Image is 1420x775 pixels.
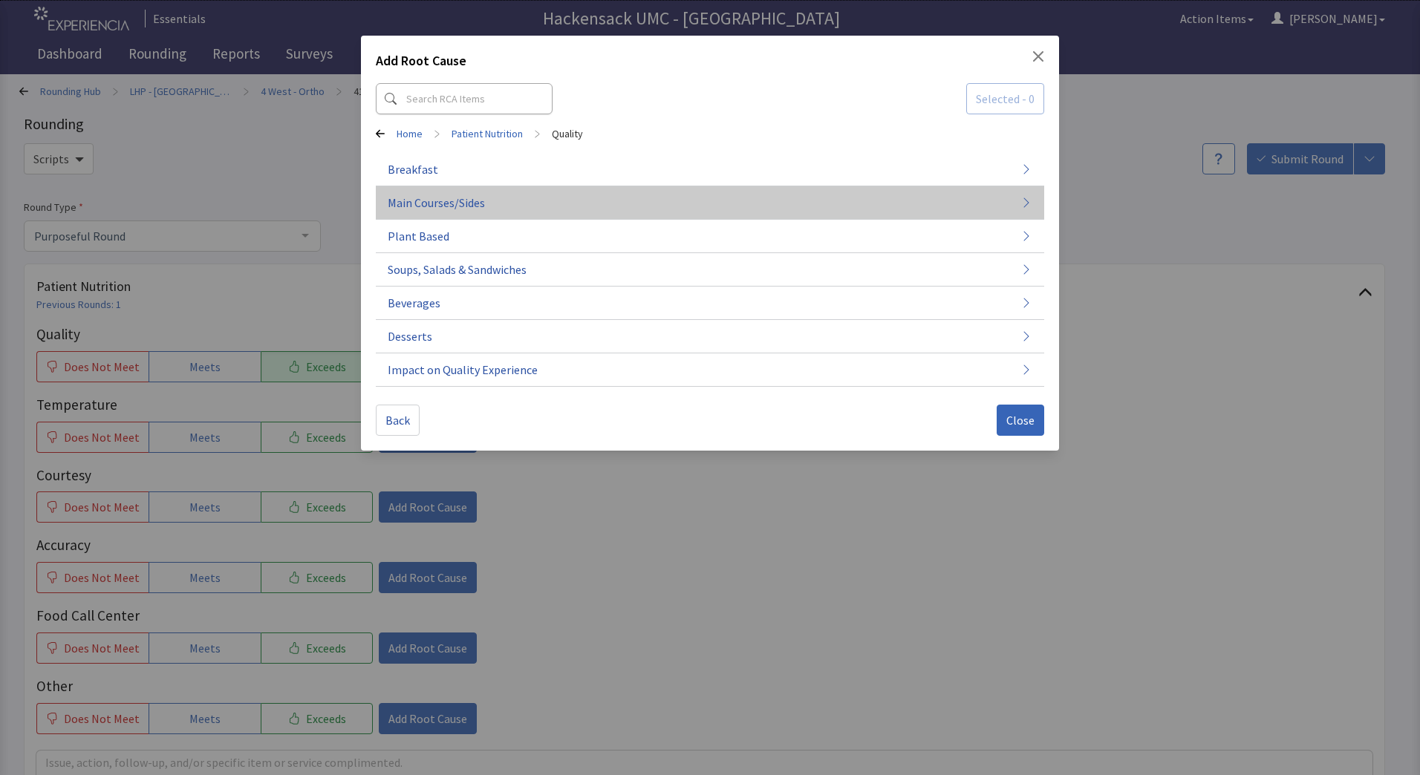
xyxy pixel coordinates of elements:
button: Back [376,405,420,436]
span: > [434,119,440,148]
a: Quality [552,126,583,141]
button: Close [1032,50,1044,62]
button: Plant Based [376,220,1044,253]
span: Main Courses/Sides [388,194,485,212]
button: Main Courses/Sides [376,186,1044,220]
h2: Add Root Cause [376,50,466,77]
input: Search RCA Items [376,83,553,114]
span: Impact on Quality Experience [388,361,538,379]
button: Impact on Quality Experience [376,353,1044,387]
a: Patient Nutrition [452,126,523,141]
button: Soups, Salads & Sandwiches [376,253,1044,287]
button: Desserts [376,320,1044,353]
span: Desserts [388,327,432,345]
span: > [535,119,540,148]
span: Back [385,411,410,429]
button: Breakfast [376,153,1044,186]
button: Beverages [376,287,1044,320]
a: Home [397,126,423,141]
span: Plant Based [388,227,449,245]
button: Close [997,405,1044,436]
span: Breakfast [388,160,438,178]
span: Close [1006,411,1035,429]
span: Soups, Salads & Sandwiches [388,261,527,278]
span: Beverages [388,294,440,312]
